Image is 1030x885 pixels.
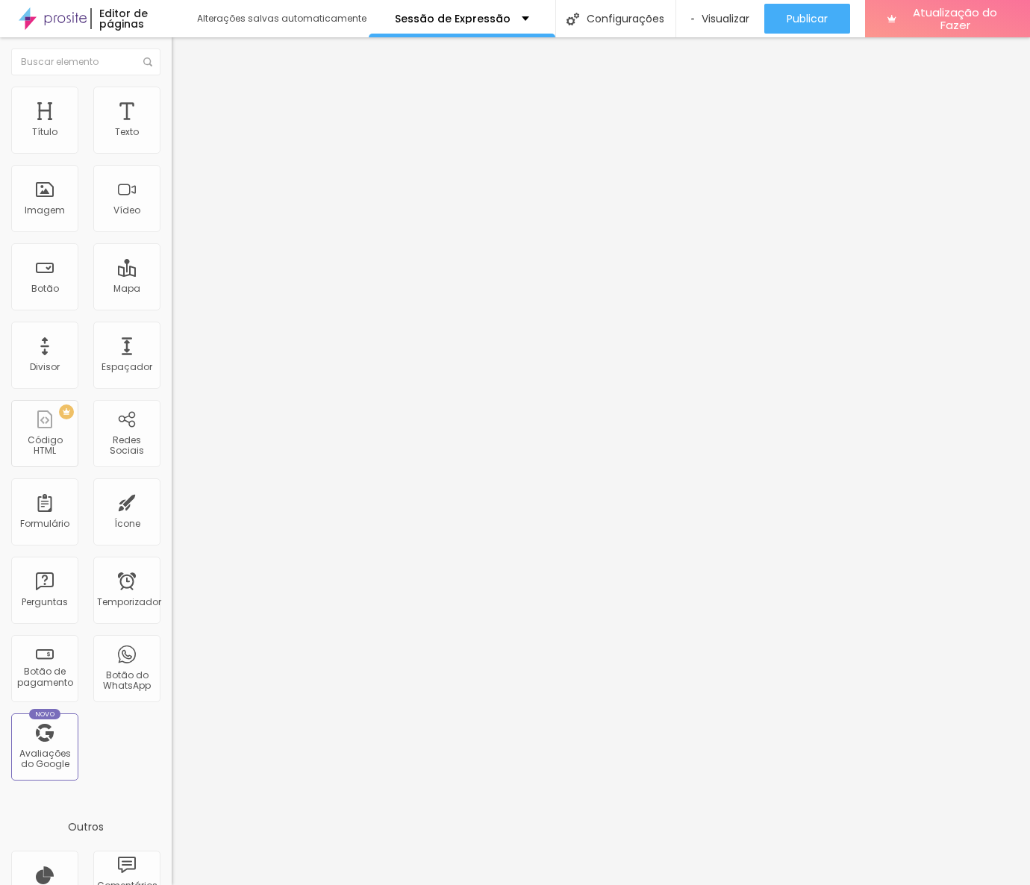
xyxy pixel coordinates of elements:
[30,360,60,373] font: Divisor
[35,710,55,719] font: Novo
[172,37,1030,885] iframe: Editor
[22,595,68,608] font: Perguntas
[102,360,152,373] font: Espaçador
[99,6,148,31] font: Editor de páginas
[20,517,69,530] font: Formulário
[115,125,139,138] font: Texto
[702,11,749,26] font: Visualizar
[143,57,152,66] img: Ícone
[113,204,140,216] font: Vídeo
[11,49,160,75] input: Buscar elemento
[395,11,511,26] font: Sessão de Expressão
[19,747,71,770] font: Avaliações do Google
[103,669,151,692] font: Botão do WhatsApp
[31,282,59,295] font: Botão
[28,434,63,457] font: Código HTML
[691,13,694,25] img: view-1.svg
[913,4,997,33] font: Atualização do Fazer
[197,12,366,25] font: Alterações salvas automaticamente
[97,595,161,608] font: Temporizador
[25,204,65,216] font: Imagem
[787,11,828,26] font: Publicar
[676,4,764,34] button: Visualizar
[17,665,73,688] font: Botão de pagamento
[114,517,140,530] font: Ícone
[113,282,140,295] font: Mapa
[110,434,144,457] font: Redes Sociais
[566,13,579,25] img: Ícone
[764,4,850,34] button: Publicar
[32,125,57,138] font: Título
[68,819,104,834] font: Outros
[587,11,664,26] font: Configurações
